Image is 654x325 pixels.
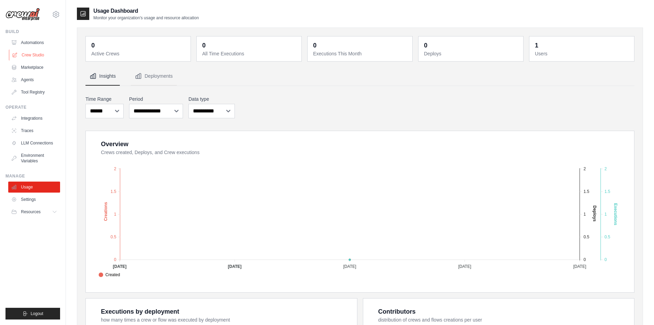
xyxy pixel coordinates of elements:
[101,149,626,156] dt: Crews created, Deploys, and Crew executions
[424,41,427,50] div: 0
[85,67,634,86] nav: Tabs
[592,205,597,221] text: Deploys
[378,316,626,323] dt: distribution of crews and flows creations per user
[8,206,60,217] button: Resources
[188,96,235,102] label: Data type
[8,182,60,193] a: Usage
[8,150,60,166] a: Environment Variables
[605,212,607,217] tspan: 1
[605,257,607,262] tspan: 0
[573,264,586,269] tspan: [DATE]
[8,125,60,136] a: Traces
[584,257,586,262] tspan: 0
[202,41,206,50] div: 0
[202,50,297,57] dt: All Time Executions
[99,272,120,278] span: Created
[8,194,60,205] a: Settings
[31,311,43,316] span: Logout
[613,203,618,225] text: Executions
[584,212,586,217] tspan: 1
[424,50,519,57] dt: Deploys
[93,15,199,21] p: Monitor your organization's usage and resource allocation
[378,307,416,316] div: Contributors
[8,74,60,85] a: Agents
[111,235,116,239] tspan: 0.5
[5,173,60,179] div: Manage
[584,166,586,171] tspan: 2
[114,166,116,171] tspan: 2
[535,50,630,57] dt: Users
[103,202,108,221] text: Creations
[228,264,242,269] tspan: [DATE]
[8,37,60,48] a: Automations
[5,29,60,34] div: Build
[114,257,116,262] tspan: 0
[93,7,199,15] h2: Usage Dashboard
[8,113,60,124] a: Integrations
[101,316,349,323] dt: how many times a crew or flow was executed by deployment
[535,41,538,50] div: 1
[458,264,471,269] tspan: [DATE]
[9,50,61,61] a: Crew Studio
[21,209,41,215] span: Resources
[91,50,186,57] dt: Active Crews
[5,308,60,319] button: Logout
[8,62,60,73] a: Marketplace
[584,189,589,194] tspan: 1.5
[584,235,589,239] tspan: 0.5
[313,50,408,57] dt: Executions This Month
[85,67,120,86] button: Insights
[114,212,116,217] tspan: 1
[8,138,60,149] a: LLM Connections
[605,166,607,171] tspan: 2
[343,264,356,269] tspan: [DATE]
[111,189,116,194] tspan: 1.5
[101,307,179,316] div: Executions by deployment
[605,189,610,194] tspan: 1.5
[91,41,95,50] div: 0
[313,41,317,50] div: 0
[5,105,60,110] div: Operate
[85,96,124,102] label: Time Range
[101,139,128,149] div: Overview
[129,96,183,102] label: Period
[8,87,60,98] a: Tool Registry
[605,235,610,239] tspan: 0.5
[131,67,177,86] button: Deployments
[113,264,127,269] tspan: [DATE]
[5,8,40,21] img: Logo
